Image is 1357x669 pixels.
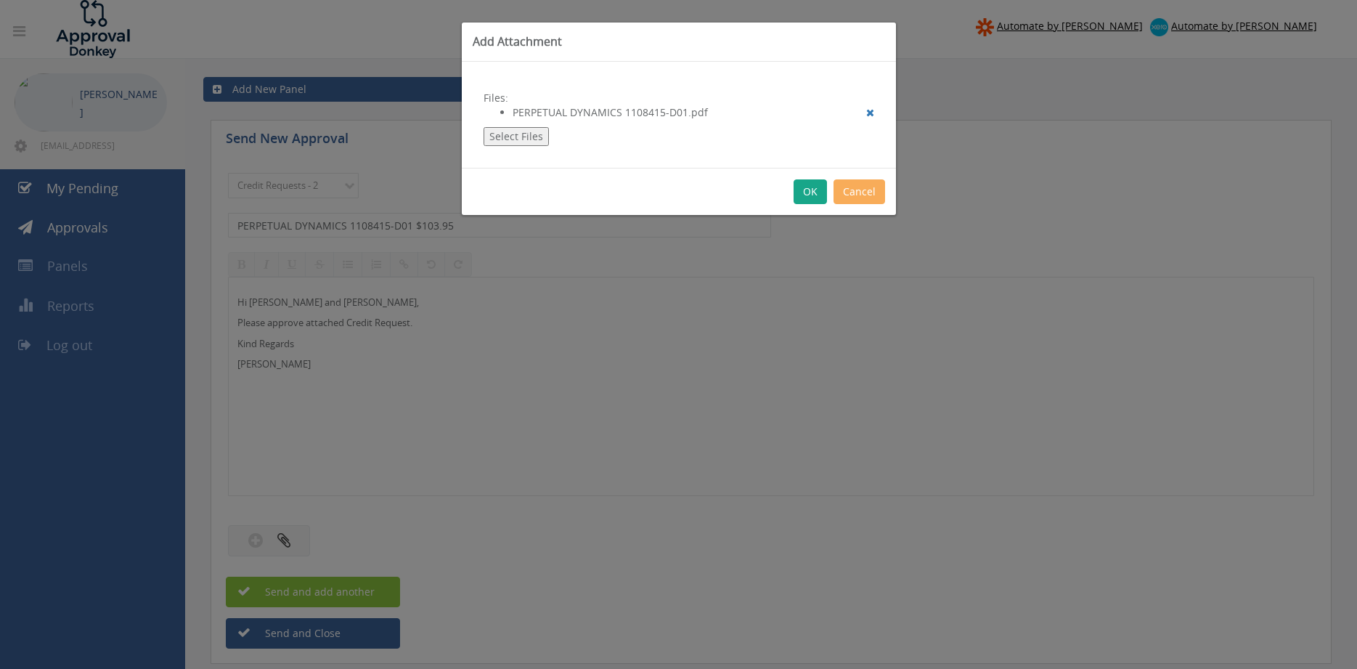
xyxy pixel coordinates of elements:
h3: Add Attachment [473,33,885,50]
button: Cancel [834,179,885,204]
button: OK [794,179,827,204]
button: Select Files [484,127,549,146]
div: Files: [462,62,896,168]
li: PERPETUAL DYNAMICS 1108415-D01.pdf [513,105,874,120]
